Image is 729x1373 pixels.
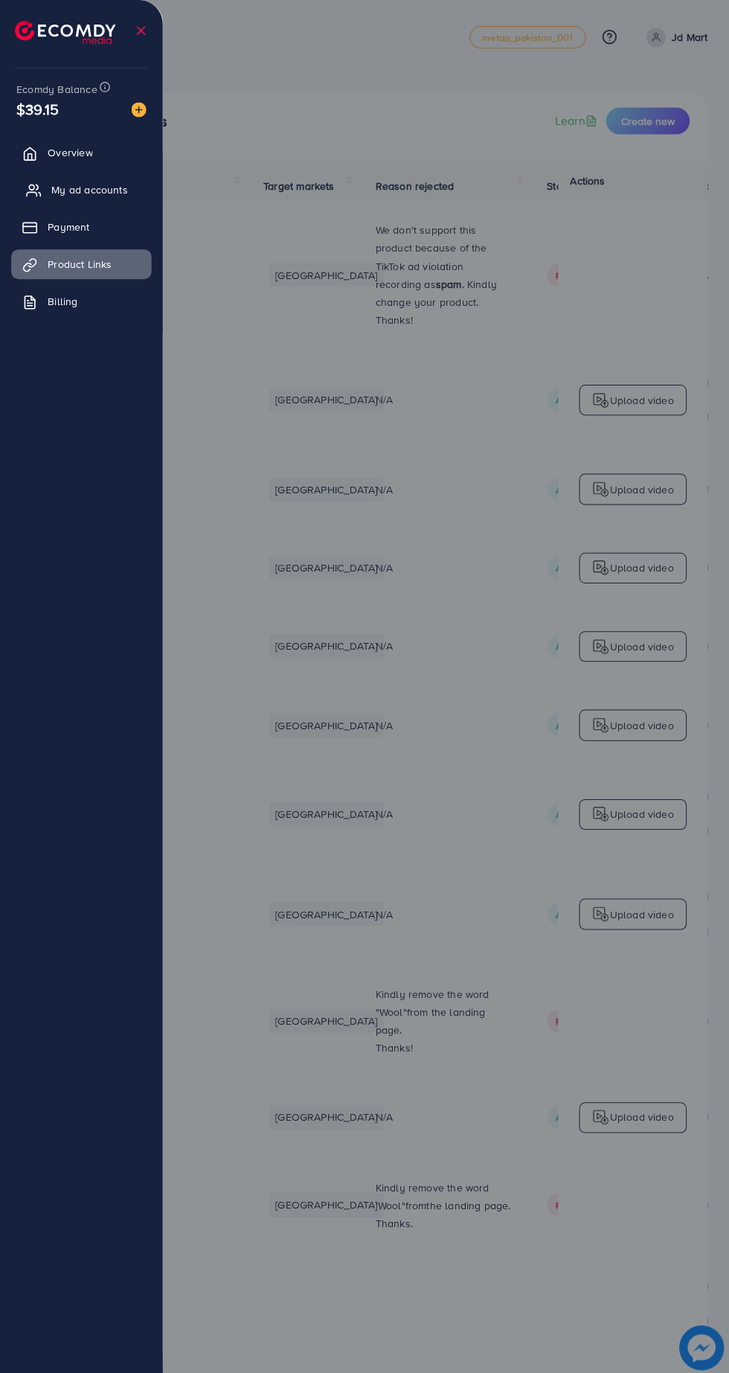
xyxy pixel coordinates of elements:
[131,102,146,117] img: image
[11,211,151,241] a: Payment
[48,219,89,234] span: Payment
[16,97,59,119] span: $39.15
[51,182,127,196] span: My ad accounts
[48,256,112,271] span: Product Links
[48,144,92,159] span: Overview
[16,82,97,97] span: Ecomdy Balance
[15,21,115,44] img: logo
[11,174,151,204] a: My ad accounts
[48,293,77,308] span: Billing
[11,286,151,316] a: Billing
[11,137,151,167] a: Overview
[11,249,151,278] a: Product Links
